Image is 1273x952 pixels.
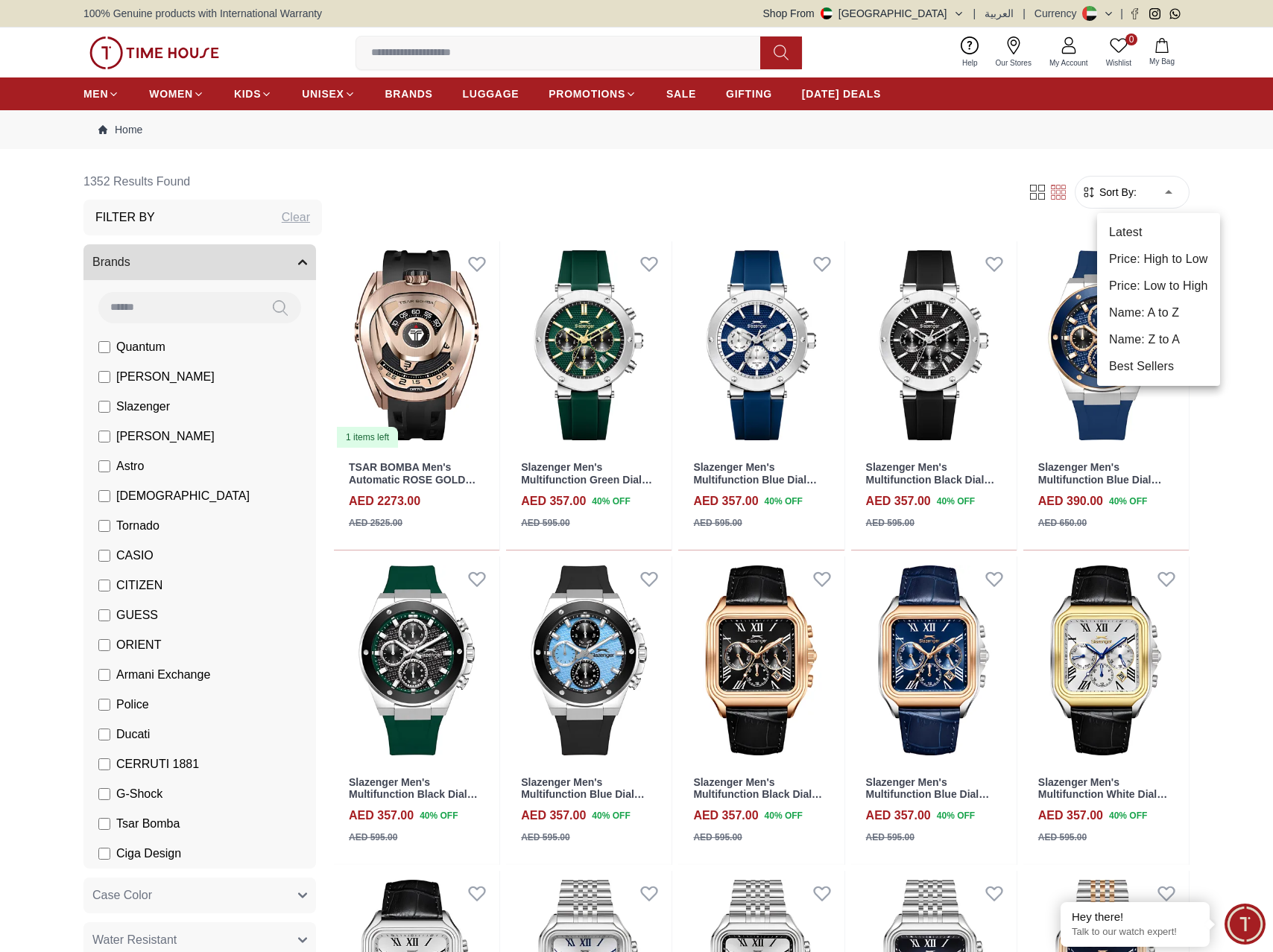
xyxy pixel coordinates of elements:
[1097,353,1220,380] li: Best Sellers
[1097,219,1220,246] li: Latest
[1097,246,1220,273] li: Price: High to Low
[1097,273,1220,299] li: Price: Low to High
[1225,904,1266,945] div: Chat Widget
[1072,926,1198,939] p: Talk to our watch expert!
[1097,299,1220,326] li: Name: A to Z
[1097,326,1220,353] li: Name: Z to A
[1072,910,1198,924] div: Hey there!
